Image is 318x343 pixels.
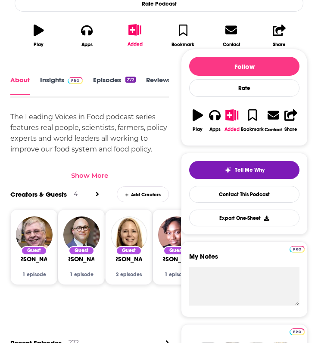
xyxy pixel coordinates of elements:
img: Podchaser Pro [68,77,83,84]
button: Apps [206,104,224,138]
div: 1 episode [21,272,47,278]
button: Export One-Sheet [189,210,299,226]
a: Pro website [290,244,305,253]
button: Share [282,104,299,138]
div: Contact [223,41,240,47]
div: Play [193,127,203,132]
span: [PERSON_NAME] [10,255,59,263]
div: Apps [81,42,93,47]
button: Play [15,19,63,53]
span: [PERSON_NAME] [57,255,106,263]
img: Linda Bartoshuk [16,216,53,253]
div: Share [284,127,297,132]
div: 1 episode [163,272,189,278]
label: My Notes [189,252,299,267]
div: 4 [74,190,78,198]
img: Josh Protas [63,216,100,253]
a: Dr. Marcia Chatelain [152,255,201,263]
div: Guest [116,246,142,255]
div: Rate [189,79,299,97]
div: Guest [69,246,94,255]
a: Contact [207,19,256,53]
a: Josh Protas [57,255,106,263]
div: Contact [265,127,282,133]
a: Contact [264,104,282,138]
img: Dr. Marcia Chatelain [158,216,195,253]
img: tell me why sparkle [224,167,231,173]
button: Play [189,104,206,138]
a: Reviews [146,76,171,95]
div: Bookmark [171,42,194,47]
button: Bookmark [159,19,207,53]
div: 2 episodes [116,272,142,278]
span: Tell Me Why [235,167,265,173]
span: [PERSON_NAME] [152,255,201,263]
div: Added [224,127,240,132]
div: Guest [21,246,47,255]
a: Contact This Podcast [189,186,299,203]
button: Share [255,19,303,53]
button: Follow [189,57,299,76]
a: InsightsPodchaser Pro [40,76,83,95]
div: 272 [125,77,136,83]
button: tell me why sparkleTell Me Why [189,161,299,179]
button: Added [224,104,241,137]
div: Added [128,41,143,47]
a: View All [96,190,99,198]
div: Guest [163,246,189,255]
div: 1 episode [69,272,94,278]
img: Podchaser Pro [290,246,305,253]
div: Share [273,42,286,47]
img: Podchaser Pro [290,328,305,335]
a: Episodes272 [93,76,136,95]
a: Creators & Guests [10,190,67,198]
a: Linda Bartoshuk [10,255,59,263]
div: Bookmark [241,127,264,132]
div: Apps [209,127,221,132]
a: Ashley Gearhardt [105,255,153,263]
a: About [10,76,30,95]
span: [PERSON_NAME] [105,255,153,263]
button: Apps [63,19,111,53]
div: Play [34,42,44,47]
img: Ashley Gearhardt [111,216,147,253]
button: Bookmark [240,104,264,138]
button: Added [111,19,159,52]
div: The Leading Voices in Food podcast series features real people, scientists, farmers, policy exper... [10,111,169,230]
div: Add Creators [117,186,169,202]
a: Pro website [290,327,305,335]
